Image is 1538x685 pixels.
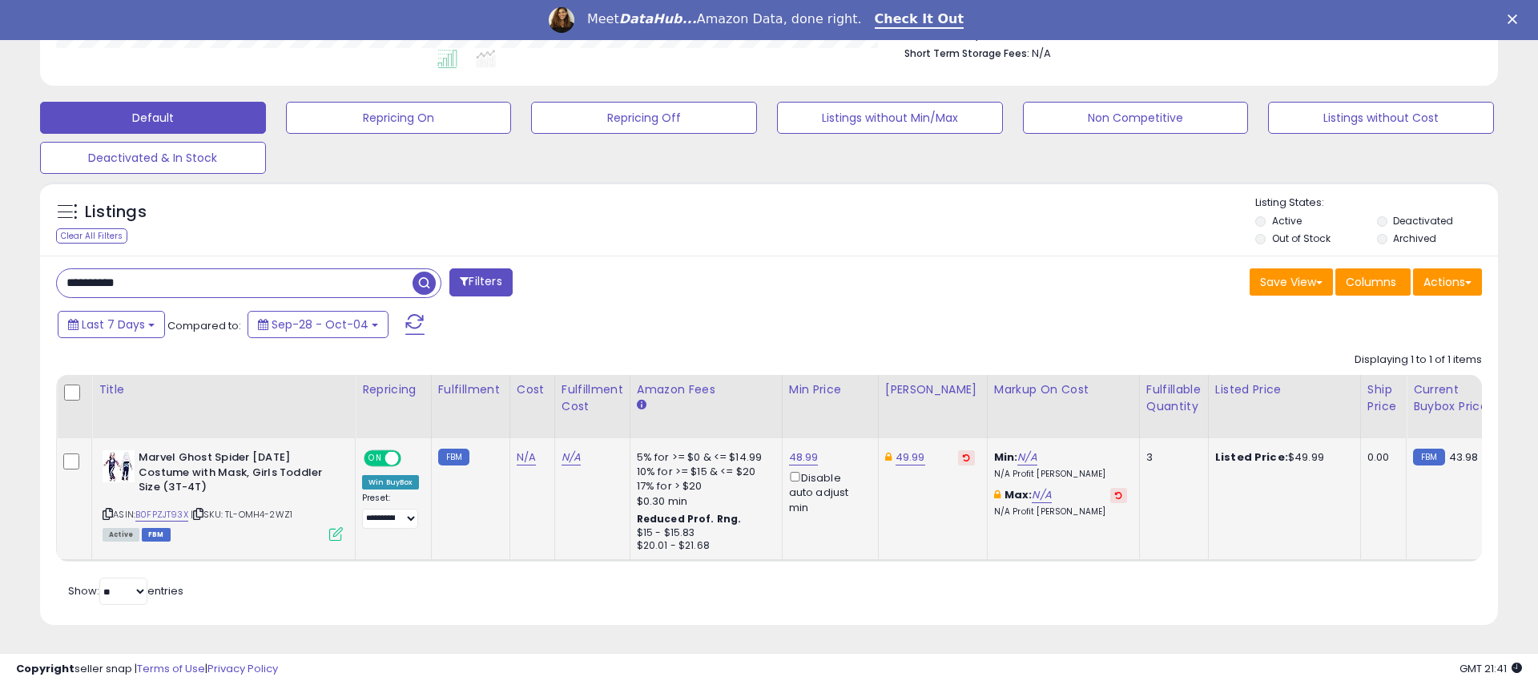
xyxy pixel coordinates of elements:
th: The percentage added to the cost of goods (COGS) that forms the calculator for Min & Max prices. [987,375,1139,438]
b: Marvel Ghost Spider [DATE] Costume with Mask, Girls Toddler Size (3T-4T) [139,450,333,499]
p: N/A Profit [PERSON_NAME] [994,506,1127,518]
b: Max: [1005,487,1033,502]
div: Min Price [789,381,872,398]
div: 17% for > $20 [637,479,770,494]
span: FBM [142,528,171,542]
b: Listed Price: [1215,449,1288,465]
div: Meet Amazon Data, done right. [587,11,862,27]
b: Reduced Prof. Rng. [637,512,742,526]
label: Archived [1393,232,1436,245]
i: DataHub... [619,11,697,26]
div: Fulfillment [438,381,503,398]
a: 48.99 [789,449,819,465]
b: Total Inventory Value: [904,28,1013,42]
span: ON [365,452,385,465]
div: 10% for >= $15 & <= $20 [637,465,770,479]
span: Columns [1346,274,1396,290]
span: Show: entries [68,583,183,598]
div: [PERSON_NAME] [885,381,980,398]
span: OFF [399,452,425,465]
span: N/A [1032,46,1051,61]
div: 5% for >= $0 & <= $14.99 [637,450,770,465]
a: Terms of Use [137,661,205,676]
a: Privacy Policy [207,661,278,676]
strong: Copyright [16,661,74,676]
span: Sep-28 - Oct-04 [272,316,368,332]
div: $15 - $15.83 [637,526,770,540]
b: Short Term Storage Fees: [904,46,1029,60]
b: Min: [994,449,1018,465]
button: Default [40,102,266,134]
span: Compared to: [167,318,241,333]
a: N/A [562,449,581,465]
small: Amazon Fees. [637,398,646,413]
button: Last 7 Days [58,311,165,338]
label: Out of Stock [1272,232,1331,245]
div: Disable auto adjust min [789,469,866,515]
div: Displaying 1 to 1 of 1 items [1355,353,1482,368]
button: Deactivated & In Stock [40,142,266,174]
a: Check It Out [875,11,964,29]
p: N/A Profit [PERSON_NAME] [994,469,1127,480]
small: FBM [1413,449,1444,465]
button: Listings without Min/Max [777,102,1003,134]
button: Repricing On [286,102,512,134]
div: Markup on Cost [994,381,1133,398]
button: Sep-28 - Oct-04 [248,311,389,338]
div: ASIN: [103,450,343,539]
div: Fulfillment Cost [562,381,623,415]
button: Repricing Off [531,102,757,134]
div: seller snap | | [16,662,278,677]
small: FBM [438,449,469,465]
span: | SKU: TL-OMH4-2WZ1 [191,508,292,521]
div: Cost [517,381,548,398]
p: Listing States: [1255,195,1497,211]
label: Active [1272,214,1302,228]
div: Title [99,381,348,398]
span: 2025-10-12 21:41 GMT [1459,661,1522,676]
a: B0FPZJT93X [135,508,188,522]
div: Amazon Fees [637,381,775,398]
div: 3 [1146,450,1196,465]
div: $0.30 min [637,494,770,509]
div: Preset: [362,493,419,529]
span: 43.98 [1449,449,1479,465]
div: Clear All Filters [56,228,127,244]
div: Ship Price [1367,381,1399,415]
div: Repricing [362,381,425,398]
button: Listings without Cost [1268,102,1494,134]
h5: Listings [85,201,147,224]
label: Deactivated [1393,214,1453,228]
div: $20.01 - $21.68 [637,539,770,553]
div: Close [1508,14,1524,24]
div: 0.00 [1367,450,1394,465]
span: Last 7 Days [82,316,145,332]
a: 49.99 [896,449,925,465]
img: 41Omeux3tOL._SL40_.jpg [103,450,135,482]
button: Non Competitive [1023,102,1249,134]
img: Profile image for Georgie [549,7,574,33]
div: Fulfillable Quantity [1146,381,1202,415]
span: All listings currently available for purchase on Amazon [103,528,139,542]
div: Listed Price [1215,381,1354,398]
button: Save View [1250,268,1333,296]
div: Current Buybox Price [1413,381,1496,415]
div: Win BuyBox [362,475,419,490]
a: N/A [1032,487,1051,503]
div: $49.99 [1215,450,1348,465]
a: N/A [517,449,536,465]
button: Filters [449,268,512,296]
button: Actions [1413,268,1482,296]
a: N/A [1017,449,1037,465]
button: Columns [1335,268,1411,296]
